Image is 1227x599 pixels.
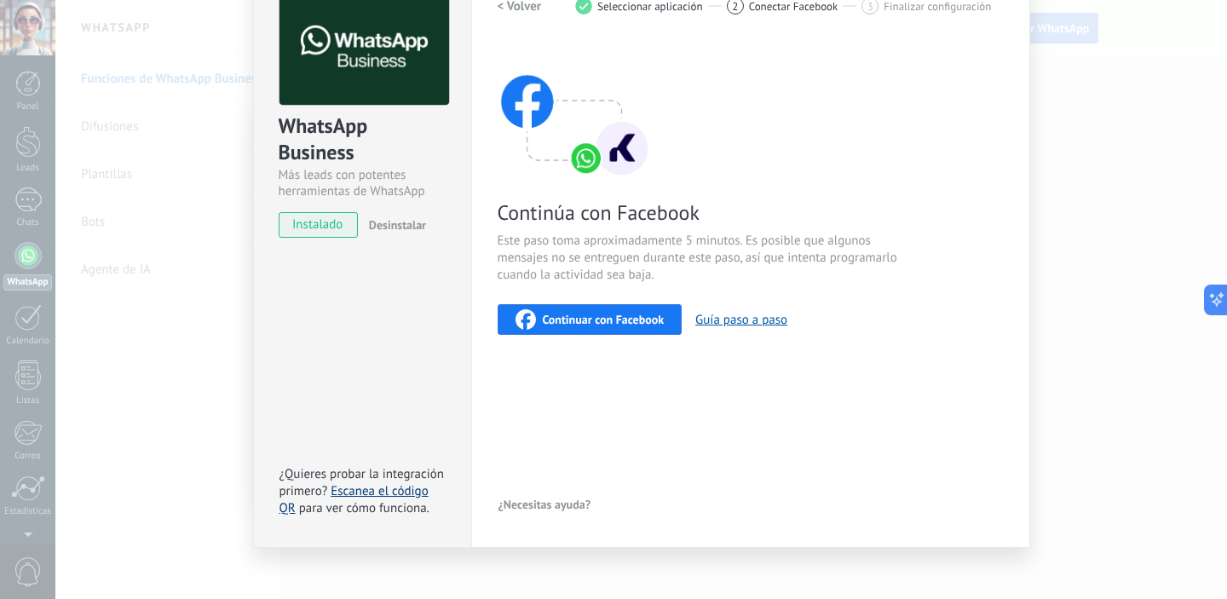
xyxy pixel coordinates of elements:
span: Continúa con Facebook [498,199,903,226]
span: ¿Necesitas ayuda? [498,498,591,510]
div: Más leads con potentes herramientas de WhatsApp [279,167,446,199]
span: Desinstalar [369,217,426,233]
div: WhatsApp Business [279,112,446,167]
span: Continuar con Facebook [543,314,665,325]
button: ¿Necesitas ayuda? [498,492,592,517]
a: Escanea el código QR [279,483,429,516]
button: Continuar con Facebook [498,304,683,335]
span: instalado [279,212,357,238]
button: Guía paso a paso [695,312,787,328]
span: ¿Quieres probar la integración primero? [279,466,445,499]
img: connect with facebook [498,42,651,178]
span: Este paso toma aproximadamente 5 minutos. Es posible que algunos mensajes no se entreguen durante... [498,233,903,284]
span: para ver cómo funciona. [299,500,429,516]
button: Desinstalar [362,212,426,238]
